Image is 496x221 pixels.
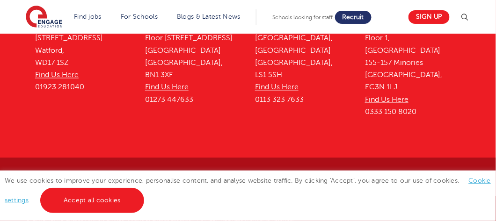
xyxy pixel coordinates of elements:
a: Find Us Here [365,96,408,104]
a: Find Us Here [255,83,299,92]
p: [STREET_ADDRESS] Watford, WD17 1SZ 01923 281040 [35,32,131,93]
p: Floor [STREET_ADDRESS] [GEOGRAPHIC_DATA] [GEOGRAPHIC_DATA], BN1 3XF 01273 447633 [145,32,241,106]
a: Sign up [408,10,450,24]
a: Find jobs [74,13,102,20]
a: Find Us Here [35,71,79,79]
a: For Schools [121,13,158,20]
span: We use cookies to improve your experience, personalise content, and analyse website traffic. By c... [5,177,491,204]
span: Schools looking for staff [273,14,333,21]
img: Engage Education [26,6,62,29]
a: Find Us Here [145,83,189,92]
p: Floor 1, [GEOGRAPHIC_DATA] 155-157 Minories [GEOGRAPHIC_DATA], EC3N 1LJ 0333 150 8020 [365,32,461,118]
a: Blogs & Latest News [177,13,241,20]
a: Accept all cookies [40,188,144,213]
span: Recruit [343,14,364,21]
a: Recruit [335,11,372,24]
p: [GEOGRAPHIC_DATA], [GEOGRAPHIC_DATA] [GEOGRAPHIC_DATA], LS1 5SH 0113 323 7633 [255,32,351,106]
